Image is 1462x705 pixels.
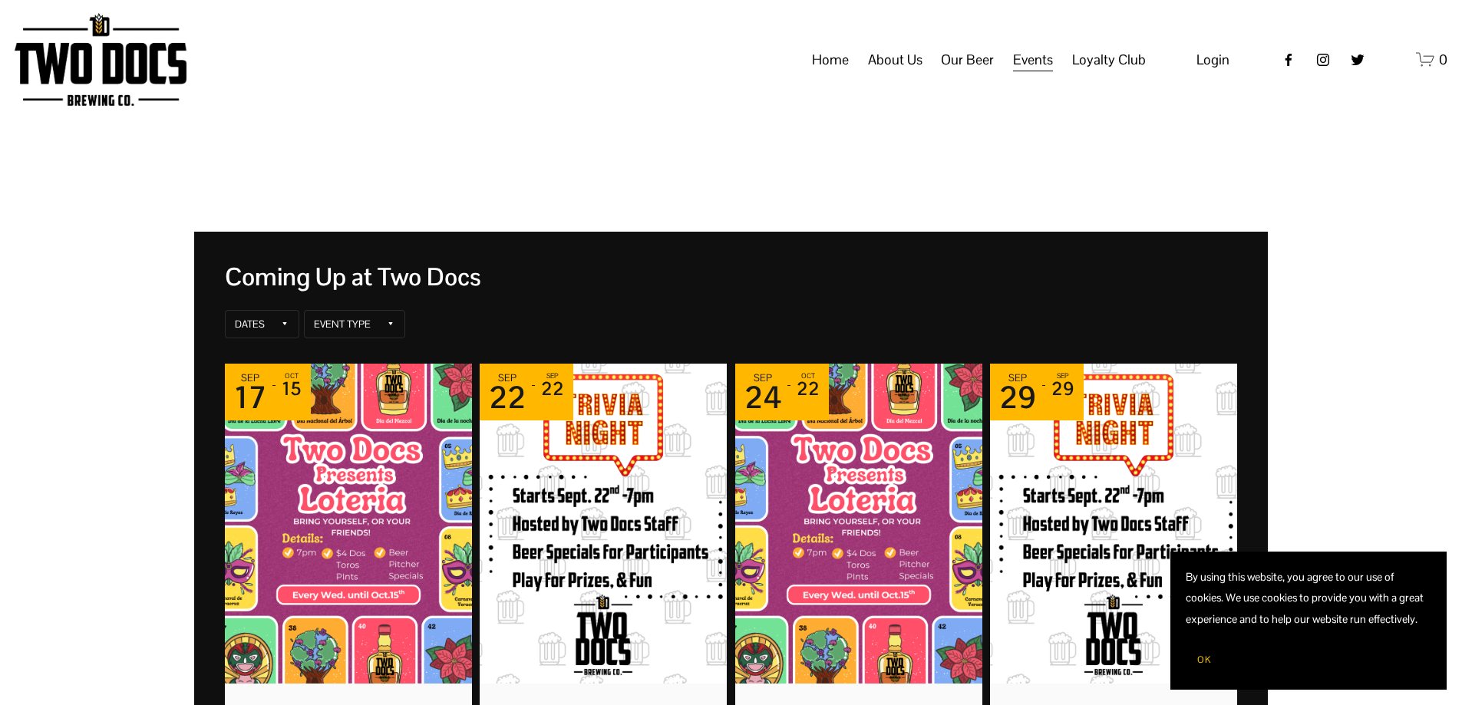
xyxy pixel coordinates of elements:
span: About Us [868,47,922,73]
div: 22 [541,380,564,398]
div: 22 [797,380,820,398]
div: Event dates: September 24 - October 22 [735,364,829,420]
div: Oct [797,373,820,380]
div: Sep [541,373,564,380]
a: folder dropdown [1013,45,1053,74]
a: folder dropdown [1072,45,1146,74]
div: Sep [1051,373,1074,380]
img: Picture for 'TRIVIA NIGHT' event [480,364,727,684]
div: Sep [744,373,781,384]
div: Coming Up at Two Docs [225,262,1238,292]
a: 0 items in cart [1416,50,1447,69]
img: Picture for 'Loteria' event [225,364,472,684]
a: folder dropdown [868,45,922,74]
span: OK [1197,654,1211,666]
a: Facebook [1281,52,1296,68]
div: 17 [234,384,266,411]
div: Sep [234,373,266,384]
a: twitter-unauth [1350,52,1365,68]
span: Loyalty Club [1072,47,1146,73]
div: Sep [999,373,1036,384]
div: Event dates: September 22 - September 22 [480,364,573,420]
img: Two Docs Brewing Co. [15,13,186,106]
span: Events [1013,47,1053,73]
a: Home [812,45,849,74]
div: Dates [235,318,265,331]
div: Oct [282,373,302,380]
div: 24 [744,384,781,411]
div: 22 [489,384,526,411]
div: Event dates: September 29 - September 29 [990,364,1084,420]
img: Picture for 'TRIVIA NIGHT' event [990,364,1237,684]
span: Our Beer [941,47,994,73]
div: Event dates: September 17 - October 15 [225,364,311,420]
a: folder dropdown [941,45,994,74]
a: instagram-unauth [1315,52,1331,68]
div: 29 [999,384,1036,411]
a: Login [1196,47,1229,73]
div: Event Type [314,318,371,331]
span: Login [1196,51,1229,68]
button: OK [1186,645,1223,674]
div: 15 [282,380,302,398]
section: Cookie banner [1170,552,1447,690]
div: 29 [1051,380,1074,398]
div: Sep [489,373,526,384]
img: Picture for 'Loteria' event [735,364,982,684]
span: 0 [1439,51,1447,68]
p: By using this website, you agree to our use of cookies. We use cookies to provide you with a grea... [1186,567,1431,630]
